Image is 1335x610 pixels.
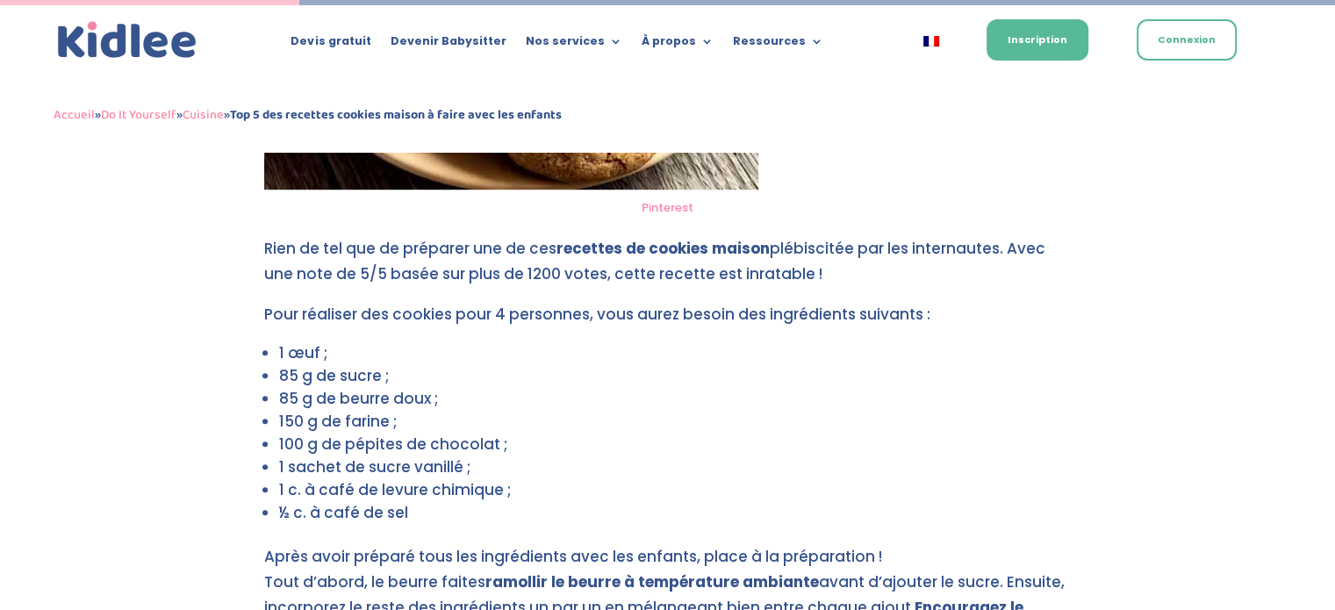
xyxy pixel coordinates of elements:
strong: Top 5 des recettes cookies maison à faire avec les enfants [230,104,562,126]
img: logo_kidlee_bleu [54,18,201,63]
p: Pour réaliser des cookies pour 4 personnes, vous aurez besoin des ingrédients suivants : [264,302,1072,342]
li: 150 g de farine ; [279,410,1072,433]
img: Français [923,36,939,47]
a: Do It Yourself [101,104,176,126]
p: Rien de tel que de préparer une de ces plébiscitée par les internautes. Avec une note de 5/5 basé... [264,236,1072,302]
a: Inscription [987,19,1088,61]
a: Devenir Babysitter [390,35,506,54]
a: Devis gratuit [291,35,370,54]
a: Nos services [525,35,621,54]
li: ½ c. à café de sel [279,501,1072,524]
li: 85 g de sucre ; [279,364,1072,387]
a: À propos [641,35,713,54]
strong: recettes de cookies maison [556,238,770,259]
a: Pinterest [642,199,693,216]
li: 1 c. à café de levure chimique ; [279,478,1072,501]
a: Kidlee Logo [54,18,201,63]
li: 85 g de beurre doux ; [279,387,1072,410]
li: 100 g de pépites de chocolat ; [279,433,1072,456]
a: Accueil [54,104,95,126]
a: Connexion [1137,19,1237,61]
li: 1 œuf ; [279,341,1072,364]
strong: ramollir le beurre à température ambiante [485,571,819,592]
li: 1 sachet de sucre vanillé ; [279,456,1072,478]
span: » » » [54,104,562,126]
a: Cuisine [183,104,224,126]
a: Ressources [732,35,822,54]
